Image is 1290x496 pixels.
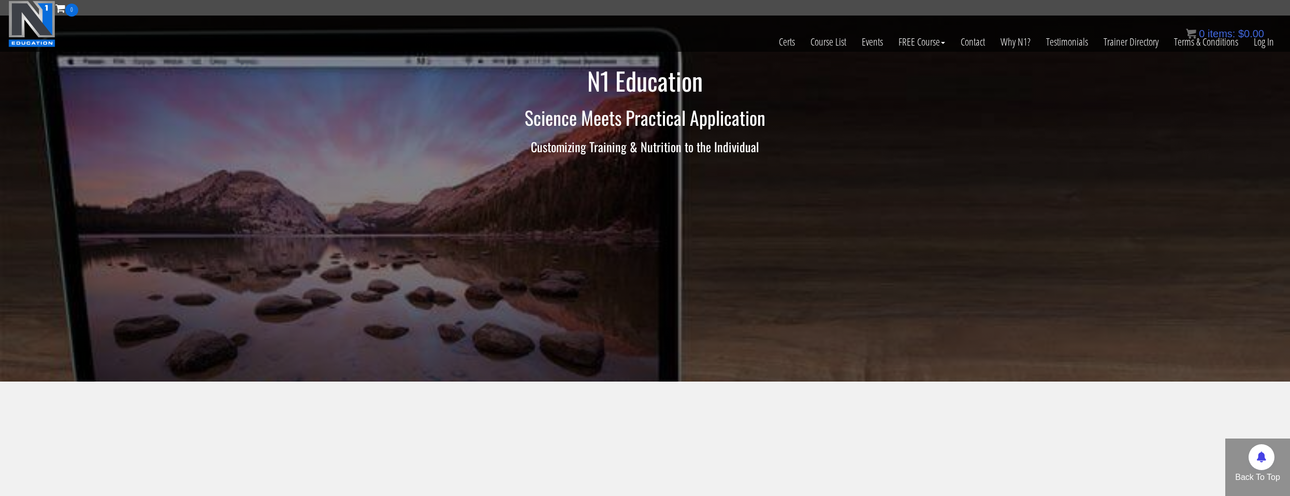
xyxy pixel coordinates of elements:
[65,4,78,17] span: 0
[993,17,1038,67] a: Why N1?
[8,1,55,47] img: n1-education
[1238,28,1264,39] bdi: 0.00
[1038,17,1096,67] a: Testimonials
[342,107,948,128] h2: Science Meets Practical Application
[1238,28,1244,39] span: $
[1166,17,1246,67] a: Terms & Conditions
[1208,28,1235,39] span: items:
[55,1,78,15] a: 0
[1096,17,1166,67] a: Trainer Directory
[342,67,948,95] h1: N1 Education
[1186,28,1196,39] img: icon11.png
[953,17,993,67] a: Contact
[771,17,803,67] a: Certs
[1246,17,1282,67] a: Log In
[1186,28,1264,39] a: 0 items: $0.00
[854,17,891,67] a: Events
[342,140,948,153] h3: Customizing Training & Nutrition to the Individual
[1199,28,1205,39] span: 0
[891,17,953,67] a: FREE Course
[803,17,854,67] a: Course List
